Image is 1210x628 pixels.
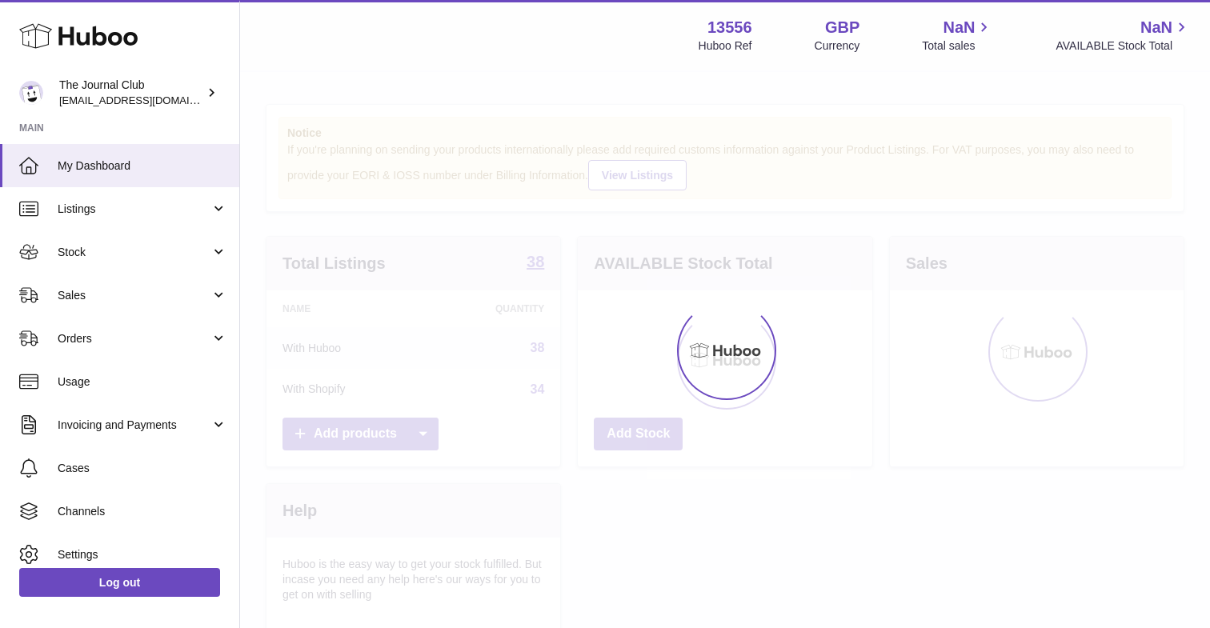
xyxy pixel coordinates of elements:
[58,158,227,174] span: My Dashboard
[1056,38,1191,54] span: AVAILABLE Stock Total
[943,17,975,38] span: NaN
[59,94,235,106] span: [EMAIL_ADDRESS][DOMAIN_NAME]
[699,38,752,54] div: Huboo Ref
[58,245,210,260] span: Stock
[58,418,210,433] span: Invoicing and Payments
[922,38,993,54] span: Total sales
[922,17,993,54] a: NaN Total sales
[19,568,220,597] a: Log out
[825,17,859,38] strong: GBP
[58,374,227,390] span: Usage
[1056,17,1191,54] a: NaN AVAILABLE Stock Total
[58,504,227,519] span: Channels
[815,38,860,54] div: Currency
[1140,17,1172,38] span: NaN
[59,78,203,108] div: The Journal Club
[19,81,43,105] img: internalAdmin-13556@internal.huboo.com
[58,547,227,562] span: Settings
[58,202,210,217] span: Listings
[707,17,752,38] strong: 13556
[58,331,210,346] span: Orders
[58,288,210,303] span: Sales
[58,461,227,476] span: Cases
